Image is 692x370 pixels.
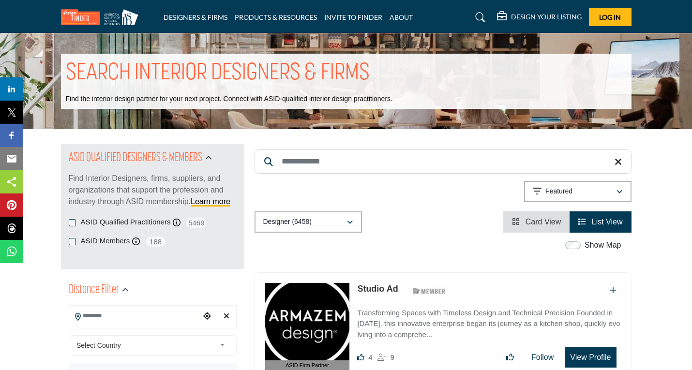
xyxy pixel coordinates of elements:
[407,285,451,297] img: ASID Members Badge Icon
[235,13,317,21] a: PRODUCTS & RESOURCES
[511,13,582,21] h5: DESIGN YOUR LISTING
[570,211,631,233] li: List View
[578,218,622,226] a: View List
[500,348,520,367] button: Like listing
[263,217,312,227] p: Designer (6458)
[219,306,234,327] div: Clear search location
[526,218,561,226] span: Card View
[76,340,216,351] span: Select Country
[324,13,382,21] a: INVITE TO FINDER
[255,211,362,233] button: Designer (6458)
[592,218,623,226] span: List View
[200,306,214,327] div: Choose your current location
[589,8,632,26] button: Log In
[191,197,230,206] a: Learn more
[69,173,237,207] p: Find Interior Designers, firms, suppliers, and organizations that support the profession and indu...
[185,217,207,229] span: 5469
[357,282,398,296] p: Studio Ad
[81,236,130,247] label: ASID Members
[357,308,621,340] p: Transforming Spaces with Timeless Design and Technical Precision Founded in [DATE], this innovati...
[368,353,372,361] span: 4
[545,187,572,196] p: Featured
[357,302,621,340] a: Transforming Spaces with Timeless Design and Technical Precision Founded in [DATE], this innovati...
[512,218,561,226] a: View Card
[497,12,582,23] div: DESIGN YOUR LISTING
[565,347,616,368] button: View Profile
[599,13,621,21] span: Log In
[66,59,370,89] h1: SEARCH INTERIOR DESIGNERS & FIRMS
[69,219,76,226] input: ASID Qualified Practitioners checkbox
[585,239,621,251] label: Show Map
[265,283,350,360] img: Studio Ad
[390,13,413,21] a: ABOUT
[69,307,200,326] input: Search Location
[377,352,394,363] div: Followers
[69,149,202,167] h2: ASID QUALIFIED DESIGNERS & MEMBERS
[61,9,143,25] img: Site Logo
[524,181,632,202] button: Featured
[69,238,76,245] input: ASID Members checkbox
[391,353,394,361] span: 9
[286,361,329,370] span: ASID Firm Partner
[81,217,171,228] label: ASID Qualified Practitioners
[66,94,392,104] p: Find the interior design partner for your next project. Connect with ASID-qualified interior desi...
[610,286,617,295] a: Add To List
[357,284,398,294] a: Studio Ad
[357,354,364,361] i: Likes
[145,236,166,248] span: 188
[503,211,570,233] li: Card View
[466,10,492,25] a: Search
[69,281,119,299] h2: Distance Filter
[525,348,560,367] button: Follow
[164,13,227,21] a: DESIGNERS & FIRMS
[255,149,632,174] input: Search Keyword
